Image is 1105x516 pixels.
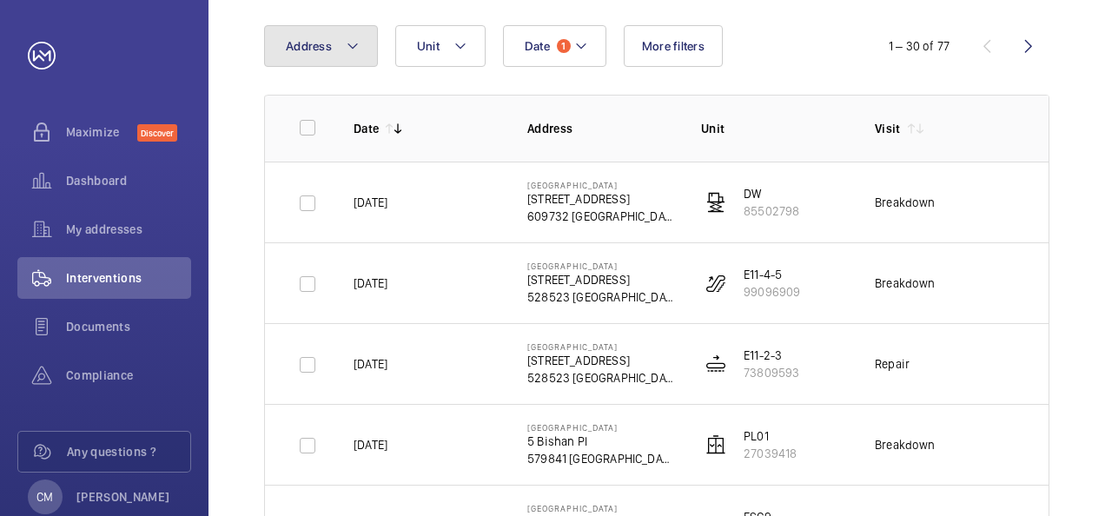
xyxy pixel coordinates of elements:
[66,172,191,189] span: Dashboard
[744,266,800,283] p: E11-4-5
[137,124,177,142] span: Discover
[527,190,673,208] p: [STREET_ADDRESS]
[67,443,190,460] span: Any questions ?
[354,355,387,373] p: [DATE]
[527,288,673,306] p: 528523 [GEOGRAPHIC_DATA]
[744,427,797,445] p: PL01
[527,433,673,450] p: 5 Bishan Pl
[889,37,950,55] div: 1 – 30 of 77
[36,488,53,506] p: CM
[527,180,673,190] p: [GEOGRAPHIC_DATA]
[875,120,901,137] p: Visit
[354,120,379,137] p: Date
[875,275,936,292] div: Breakdown
[701,120,847,137] p: Unit
[525,39,550,53] span: Date
[354,275,387,292] p: [DATE]
[527,450,673,467] p: 579841 [GEOGRAPHIC_DATA]
[527,369,673,387] p: 528523 [GEOGRAPHIC_DATA]
[527,271,673,288] p: [STREET_ADDRESS]
[527,120,673,137] p: Address
[66,367,191,384] span: Compliance
[354,436,387,453] p: [DATE]
[624,25,723,67] button: More filters
[264,25,378,67] button: Address
[66,221,191,238] span: My addresses
[395,25,486,67] button: Unit
[527,208,673,225] p: 609732 [GEOGRAPHIC_DATA]
[354,194,387,211] p: [DATE]
[76,488,170,506] p: [PERSON_NAME]
[705,434,726,455] img: elevator.svg
[705,273,726,294] img: escalator.svg
[875,355,910,373] div: Repair
[66,318,191,335] span: Documents
[875,436,936,453] div: Breakdown
[527,503,673,513] p: [GEOGRAPHIC_DATA]
[705,354,726,374] img: moving_walk.svg
[744,347,799,364] p: E11-2-3
[417,39,440,53] span: Unit
[557,39,571,53] span: 1
[503,25,606,67] button: Date1
[286,39,332,53] span: Address
[705,192,726,213] img: freight_elevator.svg
[744,185,799,202] p: DW
[527,341,673,352] p: [GEOGRAPHIC_DATA]
[66,123,137,141] span: Maximize
[744,283,800,301] p: 99096909
[527,422,673,433] p: [GEOGRAPHIC_DATA]
[642,39,705,53] span: More filters
[744,202,799,220] p: 85502798
[66,269,191,287] span: Interventions
[875,194,936,211] div: Breakdown
[744,364,799,381] p: 73809593
[744,445,797,462] p: 27039418
[527,352,673,369] p: [STREET_ADDRESS]
[527,261,673,271] p: [GEOGRAPHIC_DATA]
